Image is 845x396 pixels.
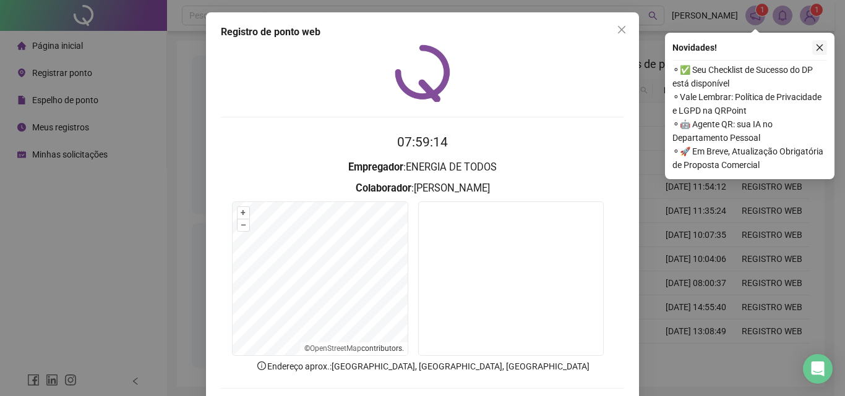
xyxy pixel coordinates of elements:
div: Open Intercom Messenger [803,354,833,384]
strong: Colaborador [356,182,411,194]
p: Endereço aprox. : [GEOGRAPHIC_DATA], [GEOGRAPHIC_DATA], [GEOGRAPHIC_DATA] [221,360,624,373]
span: info-circle [256,360,267,371]
button: + [238,207,249,219]
span: ⚬ Vale Lembrar: Política de Privacidade e LGPD na QRPoint [672,90,827,117]
h3: : ENERGIA DE TODOS [221,159,624,175]
span: ⚬ 🤖 Agente QR: sua IA no Departamento Pessoal [672,117,827,145]
span: Novidades ! [672,41,717,54]
time: 07:59:14 [397,135,448,150]
button: – [238,219,249,231]
li: © contributors. [304,344,404,353]
img: QRPoint [395,44,450,102]
button: Close [612,20,632,40]
strong: Empregador [348,161,403,173]
div: Registro de ponto web [221,25,624,40]
a: OpenStreetMap [310,344,361,353]
h3: : [PERSON_NAME] [221,180,624,196]
span: ⚬ ✅ Seu Checklist de Sucesso do DP está disponível [672,63,827,90]
span: close [617,25,627,35]
span: close [815,43,824,52]
span: ⚬ 🚀 Em Breve, Atualização Obrigatória de Proposta Comercial [672,145,827,172]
